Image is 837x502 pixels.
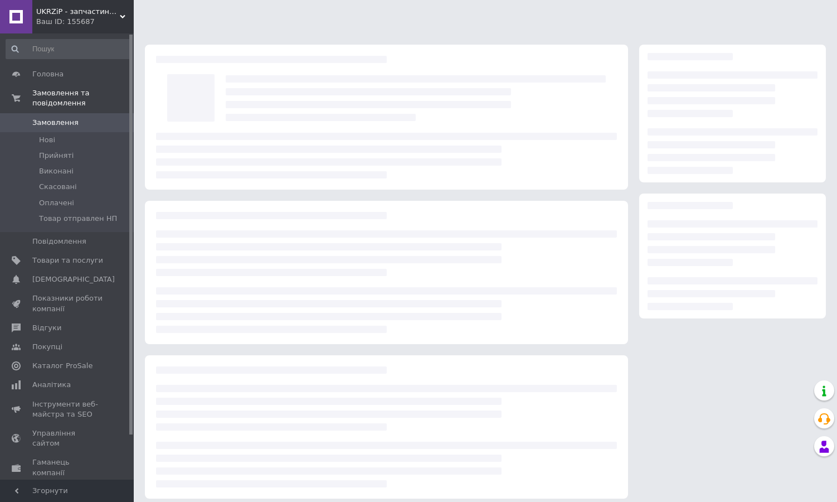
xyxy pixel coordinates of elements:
[32,361,93,371] span: Каталог ProSale
[36,7,120,17] span: UKRZiP - запчастини та комплектуючі для обладнання HoReCa
[39,135,55,145] span: Нові
[32,457,103,477] span: Гаманець компанії
[32,399,103,419] span: Інструменти веб-майстра та SEO
[32,342,62,352] span: Покупці
[6,39,132,59] input: Пошук
[32,69,64,79] span: Головна
[32,255,103,266] span: Товари та послуги
[32,428,103,448] span: Управління сайтом
[32,323,61,333] span: Відгуки
[39,166,74,176] span: Виконані
[32,236,86,247] span: Повідомлення
[36,17,134,27] div: Ваш ID: 155687
[32,88,134,108] span: Замовлення та повідомлення
[32,380,71,390] span: Аналітика
[39,198,74,208] span: Оплачені
[39,214,117,224] span: Товар отправлен НП
[39,182,77,192] span: Скасовані
[39,151,74,161] span: Прийняті
[32,293,103,313] span: Показники роботи компанії
[32,274,115,284] span: [DEMOGRAPHIC_DATA]
[32,118,79,128] span: Замовлення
